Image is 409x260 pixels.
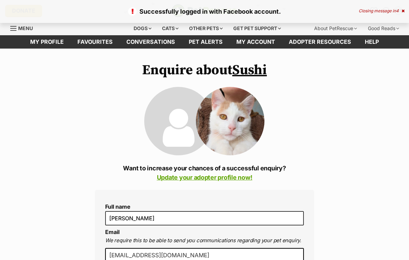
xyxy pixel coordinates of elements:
[196,87,264,155] img: Sushi
[309,22,362,35] div: About PetRescue
[71,35,120,49] a: Favourites
[157,22,183,35] div: Cats
[23,35,71,49] a: My profile
[105,229,120,235] label: Email
[105,211,304,225] input: E.g. Jimmy Chew
[358,35,386,49] a: Help
[182,35,230,49] a: Pet alerts
[184,22,227,35] div: Other pets
[120,35,182,49] a: conversations
[230,35,282,49] a: My account
[105,237,304,245] p: We require this to be able to send you communications regarding your pet enquiry.
[228,22,286,35] div: Get pet support
[232,62,267,79] a: Sushi
[282,35,358,49] a: Adopter resources
[129,22,156,35] div: Dogs
[95,62,314,78] h1: Enquire about
[363,22,404,35] div: Good Reads
[95,164,314,182] p: Want to increase your chances of a successful enquiry?
[105,204,304,210] label: Full name
[10,22,38,34] a: Menu
[18,25,33,31] span: Menu
[157,174,252,181] a: Update your adopter profile now!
